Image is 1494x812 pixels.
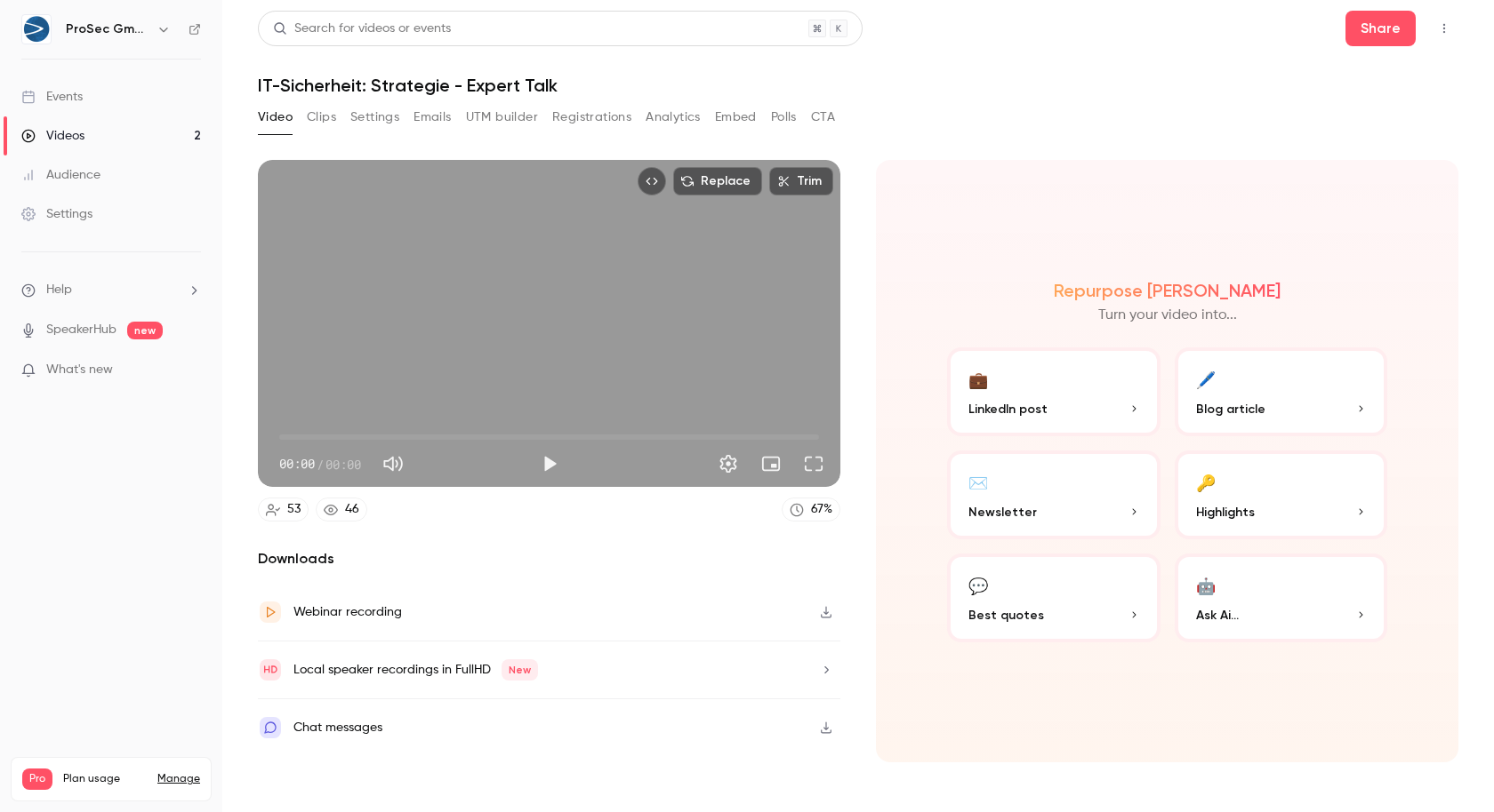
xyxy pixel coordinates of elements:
[21,166,100,184] div: Audience
[968,400,1048,418] span: LinkedIn post
[811,500,832,519] div: 67 %
[1175,450,1388,539] button: 🔑Highlights
[968,606,1044,625] span: Best quotes
[21,205,92,223] div: Settings
[968,468,988,496] div: ✉️
[796,446,831,482] button: Full screen
[466,103,538,131] button: UTM builder
[968,365,988,393] div: 💼
[287,500,301,519] div: 53
[157,772,200,786] a: Manage
[63,772,147,786] span: Plan usage
[968,571,988,599] div: 💬
[1175,553,1388,642] button: 🤖Ask Ai...
[769,167,833,195] button: Trim
[46,321,116,339] a: SpeakerHub
[21,281,201,299] li: help-dropdown-opener
[127,322,163,339] span: new
[325,455,361,474] span: 00:00
[715,103,757,131] button: Embed
[273,20,451,38] div: Search for videos or events
[317,455,324,474] span: /
[375,446,411,482] button: Mute
[293,717,382,738] div: Chat messages
[947,450,1161,539] button: ✉️Newsletter
[947,553,1161,642] button: 💬Best quotes
[293,659,538,681] div: Local speaker recordings in FullHD
[552,103,631,131] button: Registrations
[293,601,402,623] div: Webinar recording
[968,503,1037,521] span: Newsletter
[1196,571,1216,599] div: 🤖
[46,361,113,379] span: What's new
[1430,14,1458,43] button: Top Bar Actions
[350,103,399,131] button: Settings
[532,446,567,482] button: Play
[782,498,840,521] a: 67%
[22,15,51,44] img: ProSec GmbH
[316,498,367,521] a: 46
[46,281,72,299] span: Help
[1196,400,1265,418] span: Blog article
[753,446,789,482] button: Turn on miniplayer
[502,659,538,681] span: New
[1054,280,1281,301] h2: Repurpose [PERSON_NAME]
[21,127,84,145] div: Videos
[638,167,666,195] button: Embed video
[1345,11,1416,46] button: Share
[414,103,451,131] button: Emails
[345,500,359,519] div: 46
[258,498,309,521] a: 53
[947,347,1161,436] button: 💼LinkedIn post
[811,103,835,131] button: CTA
[66,20,149,38] h6: ProSec GmbH
[1175,347,1388,436] button: 🖊️Blog article
[22,768,52,790] span: Pro
[1098,305,1237,326] p: Turn your video into...
[21,88,83,106] div: Events
[1196,503,1255,521] span: Highlights
[1196,468,1216,496] div: 🔑
[258,548,840,569] h2: Downloads
[279,455,315,474] span: 00:00
[711,446,746,482] button: Settings
[673,167,762,195] button: Replace
[258,75,1458,96] h1: IT-Sicherheit: Strategie - Expert Talk
[307,103,336,131] button: Clips
[771,103,797,131] button: Polls
[1196,365,1216,393] div: 🖊️
[1196,606,1239,625] span: Ask Ai...
[279,455,361,474] div: 00:00
[258,103,293,131] button: Video
[646,103,701,131] button: Analytics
